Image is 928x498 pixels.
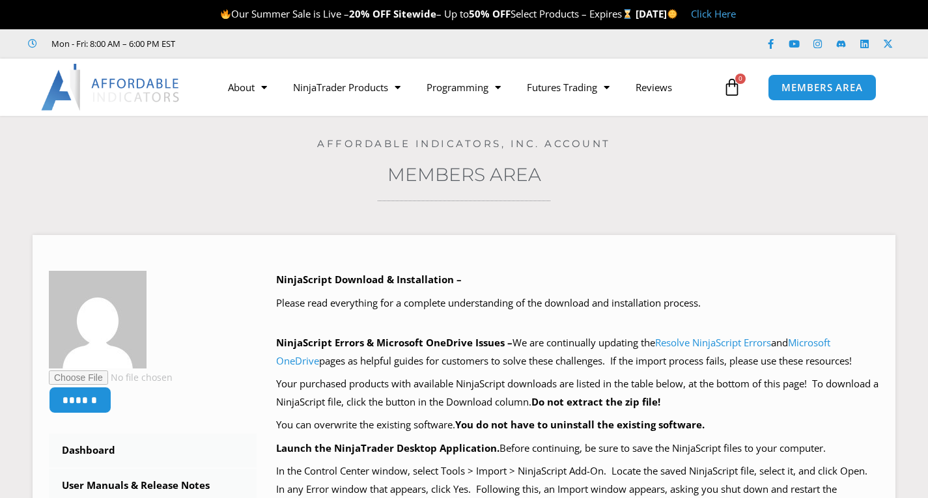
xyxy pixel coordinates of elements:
[48,36,175,51] span: Mon - Fri: 8:00 AM – 6:00 PM EST
[455,418,705,431] b: You do not have to uninstall the existing software.
[703,68,761,106] a: 0
[276,336,513,349] b: NinjaScript Errors & Microsoft OneDrive Issues –
[276,294,879,312] p: Please read everything for a complete understanding of the download and installation process.
[276,334,879,370] p: We are continually updating the and pages as helpful guides for customers to solve these challeng...
[387,163,541,186] a: Members Area
[49,434,257,467] a: Dashboard
[221,9,231,19] img: 🔥
[623,72,685,102] a: Reviews
[349,7,391,20] strong: 20% OFF
[768,74,877,101] a: MEMBERS AREA
[655,336,771,349] a: Resolve NinjaScript Errors
[280,72,414,102] a: NinjaTrader Products
[276,273,462,286] b: NinjaScript Download & Installation –
[317,137,611,150] a: Affordable Indicators, Inc. Account
[49,271,147,368] img: 4a1dea1572c300adafbaec4c17734e7965463378a0c52e9d4d4223c36cd22279
[220,7,636,20] span: Our Summer Sale is Live – – Up to Select Products – Expires
[735,74,746,84] span: 0
[393,7,436,20] strong: Sitewide
[276,416,879,434] p: You can overwrite the existing software.
[276,441,499,454] b: Launch the NinjaTrader Desktop Application.
[41,64,181,111] img: LogoAI | Affordable Indicators – NinjaTrader
[215,72,280,102] a: About
[531,395,660,408] b: Do not extract the zip file!
[691,7,736,20] a: Click Here
[414,72,514,102] a: Programming
[623,9,632,19] img: ⌛
[781,83,863,92] span: MEMBERS AREA
[469,7,511,20] strong: 50% OFF
[636,7,678,20] strong: [DATE]
[193,37,389,50] iframe: Customer reviews powered by Trustpilot
[276,375,879,411] p: Your purchased products with available NinjaScript downloads are listed in the table below, at th...
[215,72,720,102] nav: Menu
[276,439,879,458] p: Before continuing, be sure to save the NinjaScript files to your computer.
[668,9,677,19] img: 🌞
[514,72,623,102] a: Futures Trading
[276,336,830,367] a: Microsoft OneDrive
